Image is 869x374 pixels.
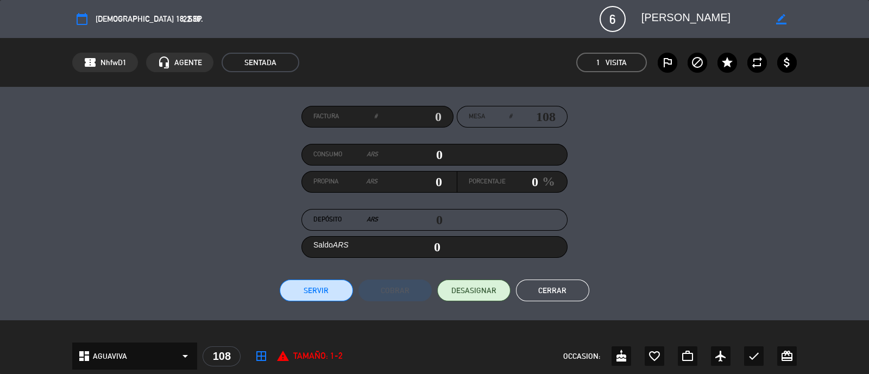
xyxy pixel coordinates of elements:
[437,280,511,301] button: DESASIGNAR
[313,111,377,122] label: Factura
[367,214,378,225] em: ARS
[72,9,92,29] button: calendar_today
[93,350,127,363] span: AGUAVIVA
[78,350,91,363] i: dashboard
[600,6,626,32] span: 6
[313,239,349,251] label: Saldo
[538,171,555,192] em: %
[96,12,203,26] span: [DEMOGRAPHIC_DATA] 18, sep.
[84,56,97,69] span: confirmation_number
[280,280,353,301] button: Servir
[183,12,200,26] span: 22:30
[751,56,764,69] i: repeat
[516,280,589,301] button: Cerrar
[681,350,694,363] i: work_outline
[506,174,538,190] input: 0
[179,350,192,363] i: arrow_drop_down
[276,349,343,363] div: Tamaño: 1-2
[377,109,442,125] input: 0
[313,149,378,160] label: Consumo
[367,149,378,160] em: ARS
[776,14,786,24] i: border_color
[780,350,794,363] i: card_giftcard
[255,350,268,363] i: border_all
[158,56,171,69] i: headset_mic
[509,111,512,122] em: #
[615,350,628,363] i: cake
[606,56,627,69] em: Visita
[780,56,794,69] i: attach_money
[313,176,378,187] label: Propina
[469,176,506,187] label: Porcentaje
[596,56,600,69] span: 1
[174,56,202,69] span: AGENTE
[451,285,496,296] span: DESASIGNAR
[203,346,241,366] div: 108
[563,350,600,363] span: OCCASION:
[100,56,127,69] span: NhfwD1
[691,56,704,69] i: block
[313,214,378,225] label: Depósito
[378,147,443,163] input: 0
[333,240,349,249] em: ARS
[366,176,377,187] em: ARS
[374,111,377,122] em: #
[469,111,485,122] span: Mesa
[661,56,674,69] i: outlined_flag
[648,350,661,363] i: favorite_border
[714,350,727,363] i: airplanemode_active
[276,350,289,363] i: report_problem
[358,280,432,301] button: Cobrar
[512,109,556,125] input: number
[222,53,299,72] span: SENTADA
[377,174,442,190] input: 0
[721,56,734,69] i: star
[747,350,760,363] i: check
[75,12,89,26] i: calendar_today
